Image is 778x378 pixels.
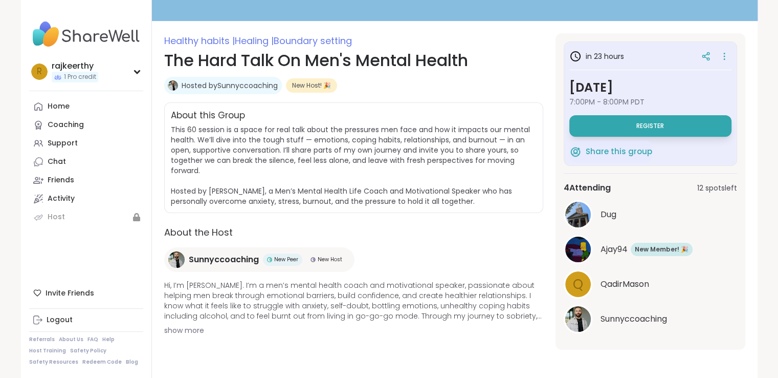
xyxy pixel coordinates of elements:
[29,171,143,190] a: Friends
[29,190,143,208] a: Activity
[564,305,737,333] a: SunnyccoachingSunnyccoaching
[564,270,737,299] a: QQadirMason
[171,109,245,122] h2: About this Group
[48,101,70,112] div: Home
[168,251,185,268] img: Sunnyccoaching
[564,235,737,264] a: Ajay94Ajay94New Member! 🎉
[29,359,78,366] a: Safety Resources
[274,256,298,263] span: New Peer
[48,212,65,222] div: Host
[235,34,274,47] span: Healing |
[189,254,259,266] span: Sunnyccoaching
[569,141,652,162] button: Share this group
[29,347,66,354] a: Host Training
[318,256,342,263] span: New Host
[286,78,337,93] div: New Host! 🎉
[52,60,98,72] div: rajkeerthy
[635,245,688,254] span: New Member! 🎉
[565,237,591,262] img: Ajay94
[569,97,731,107] span: 7:00PM - 8:00PM PDT
[48,157,66,167] div: Chat
[164,225,543,239] h2: About the Host
[29,336,55,343] a: Referrals
[569,115,731,137] button: Register
[171,124,530,206] span: This 60 session is a space for real talk about the pressures men face and how it impacts our ment...
[29,153,143,171] a: Chat
[569,78,731,97] h3: [DATE]
[182,80,278,91] a: Hosted bySunnyccoaching
[310,257,316,262] img: New Host
[164,247,354,272] a: SunnyccoachingSunnyccoachingNew PeerNew PeerNew HostNew Host
[29,16,143,52] img: ShareWell Nav Logo
[29,284,143,302] div: Invite Friends
[267,257,272,262] img: New Peer
[565,306,591,332] img: Sunnyccoaching
[48,138,78,149] div: Support
[601,208,616,221] span: Dug
[64,73,96,81] span: 1 Pro credit
[586,146,652,158] span: Share this group
[48,120,84,130] div: Coaching
[29,116,143,134] a: Coaching
[274,34,352,47] span: Boundary setting
[29,134,143,153] a: Support
[164,325,543,335] span: show more
[601,278,649,290] span: QadirMason
[29,208,143,226] a: Host
[48,194,75,204] div: Activity
[164,34,235,47] span: Healthy habits |
[164,280,543,321] span: Hi, I’m [PERSON_NAME]. I’m a men’s mental health coach and motivational speaker, passionate about...
[70,347,106,354] a: Safety Policy
[59,336,83,343] a: About Us
[168,80,178,91] img: Sunnyccoaching
[47,315,73,325] div: Logout
[48,175,74,185] div: Friends
[29,311,143,329] a: Logout
[564,200,737,229] a: DugDug
[87,336,98,343] a: FAQ
[102,336,115,343] a: Help
[564,182,611,194] span: 4 Attending
[37,65,42,78] span: r
[697,183,737,194] span: 12 spots left
[636,122,664,130] span: Register
[164,48,543,73] h1: The Hard Talk On Men's Mental Health
[29,97,143,116] a: Home
[601,243,628,256] span: Ajay94
[82,359,122,366] a: Redeem Code
[573,275,583,295] span: Q
[569,50,624,62] h3: in 23 hours
[126,359,138,366] a: Blog
[601,313,667,325] span: Sunnyccoaching
[565,202,591,227] img: Dug
[569,145,582,158] img: ShareWell Logomark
